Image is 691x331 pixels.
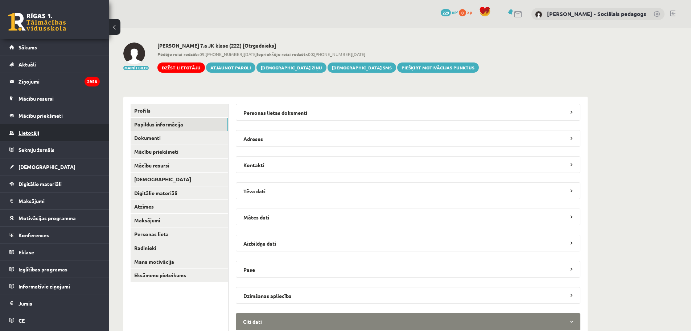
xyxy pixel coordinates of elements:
legend: Ziņojumi [18,73,100,90]
h2: [PERSON_NAME] 7.a JK klase (222) [Otrgadnieks] [157,43,479,49]
a: Jumis [9,295,100,312]
a: 229 mP [441,9,458,15]
a: Digitālie materiāli [9,175,100,192]
span: Digitālie materiāli [18,181,62,187]
span: CE [18,317,25,324]
span: Informatīvie ziņojumi [18,283,70,290]
legend: Mātes dati [236,209,580,225]
a: Sekmju žurnāls [9,141,100,158]
a: Papildus informācija [131,118,228,131]
span: xp [467,9,472,15]
span: Aktuāli [18,61,36,68]
span: 09:[PHONE_NUMBER][DATE] 00:[PHONE_NUMBER][DATE] [157,51,479,57]
span: Konferences [18,232,49,238]
a: [PERSON_NAME] - Sociālais pedagogs [547,10,646,17]
button: Mainīt bildi [123,66,149,70]
legend: Maksājumi [18,193,100,209]
a: Mācību priekšmeti [131,145,228,158]
a: Dzēst lietotāju [157,62,205,73]
legend: Pase [236,261,580,278]
span: Eklase [18,249,34,255]
a: Konferences [9,227,100,243]
a: Digitālie materiāli [131,186,228,200]
a: Atjaunot paroli [206,62,255,73]
a: Eklase [9,244,100,261]
legend: Citi dati [236,313,580,330]
a: Maksājumi [131,214,228,227]
a: CE [9,312,100,329]
span: Jumis [18,300,32,307]
legend: Tēva dati [236,182,580,199]
b: Iepriekšējo reizi redzēts [257,51,308,57]
a: Radinieki [131,241,228,255]
a: Ziņojumi2958 [9,73,100,90]
a: Dokumenti [131,131,228,145]
legend: Adreses [236,130,580,147]
span: Izglītības programas [18,266,67,273]
a: Mācību resursi [9,90,100,107]
a: [DEMOGRAPHIC_DATA] [131,173,228,186]
legend: Dzimšanas apliecība [236,287,580,304]
span: mP [452,9,458,15]
a: Motivācijas programma [9,210,100,226]
a: Rīgas 1. Tālmācības vidusskola [8,13,66,31]
a: Maksājumi [9,193,100,209]
legend: Kontakti [236,156,580,173]
span: Mācību resursi [18,95,54,102]
span: Sākums [18,44,37,51]
a: Personas lieta [131,227,228,241]
a: Sākums [9,39,100,56]
a: Informatīvie ziņojumi [9,278,100,295]
a: [DEMOGRAPHIC_DATA] [9,158,100,175]
a: Lietotāji [9,124,100,141]
span: Lietotāji [18,129,39,136]
a: Mana motivācija [131,255,228,269]
span: Sekmju žurnāls [18,146,54,153]
a: Atzīmes [131,200,228,213]
a: Aktuāli [9,56,100,73]
a: 0 xp [459,9,476,15]
a: Eksāmenu pieteikums [131,269,228,282]
span: 0 [459,9,466,16]
b: Pēdējo reizi redzēts [157,51,200,57]
a: Mācību resursi [131,159,228,172]
legend: Aizbildņa dati [236,235,580,251]
span: [DEMOGRAPHIC_DATA] [18,164,75,170]
a: Mācību priekšmeti [9,107,100,124]
span: Mācību priekšmeti [18,112,63,119]
legend: Personas lietas dokumenti [236,104,580,121]
a: Izglītības programas [9,261,100,278]
a: [DEMOGRAPHIC_DATA] ziņu [256,62,326,73]
i: 2958 [85,77,100,86]
span: 229 [441,9,451,16]
img: Dagnija Gaubšteina - Sociālais pedagogs [535,11,542,18]
span: Motivācijas programma [18,215,76,221]
img: Daniels Vindavs [123,43,145,64]
a: Piešķirt motivācijas punktus [397,62,479,73]
a: Profils [131,104,228,117]
a: [DEMOGRAPHIC_DATA] SMS [328,62,396,73]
